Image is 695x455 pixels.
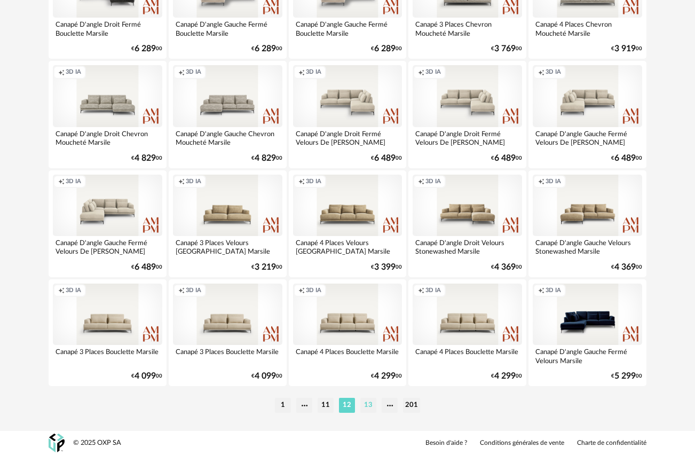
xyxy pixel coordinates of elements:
span: 3D IA [546,287,561,295]
span: 3D IA [186,178,201,186]
div: Canapé 4 Places Bouclette Marsile [413,345,522,366]
span: 5 299 [614,373,636,380]
span: Creation icon [418,68,424,76]
span: 6 489 [614,155,636,162]
a: Creation icon 3D IA Canapé D'angle Droit Fermé Velours De [PERSON_NAME] €6 48900 [408,61,526,168]
div: € 00 [371,373,402,380]
span: 3D IA [546,68,561,76]
div: Canapé 3 Places Velours [GEOGRAPHIC_DATA] Marsile [173,236,282,257]
span: Creation icon [298,178,305,186]
span: Creation icon [178,178,185,186]
a: Creation icon 3D IA Canapé 4 Places Velours [GEOGRAPHIC_DATA] Marsile €3 39900 [289,170,407,277]
a: Creation icon 3D IA Canapé D'angle Gauche Fermé Velours De [PERSON_NAME] €6 48900 [49,170,167,277]
span: 3D IA [66,178,81,186]
div: Canapé D'angle Droit Velours Stonewashed Marsile [413,236,522,257]
div: € 00 [251,264,282,271]
span: 6 489 [494,155,516,162]
div: Canapé D'angle Gauche Fermé Velours De [PERSON_NAME] [53,236,162,257]
span: 4 829 [135,155,156,162]
span: 3D IA [186,68,201,76]
div: € 00 [371,264,402,271]
div: € 00 [131,264,162,271]
div: Canapé D'angle Gauche Velours Stonewashed Marsile [533,236,642,257]
div: € 00 [611,373,642,380]
span: 3D IA [546,178,561,186]
a: Creation icon 3D IA Canapé 3 Places Bouclette Marsile €4 09900 [49,279,167,386]
span: 3D IA [425,287,441,295]
a: Creation icon 3D IA Canapé D'angle Gauche Fermé Velours De [PERSON_NAME] €6 48900 [528,61,646,168]
span: 3D IA [306,287,321,295]
span: 6 289 [374,45,396,52]
div: € 00 [371,45,402,52]
span: 3D IA [186,287,201,295]
div: Canapé 3 Places Bouclette Marsile [53,345,162,366]
div: € 00 [491,45,522,52]
span: 3 769 [494,45,516,52]
div: € 00 [611,45,642,52]
span: 4 369 [614,264,636,271]
div: € 00 [131,45,162,52]
span: 4 369 [494,264,516,271]
div: Canapé D'angle Droit Fermé Velours De [PERSON_NAME] [293,127,402,148]
li: 201 [403,398,420,413]
a: Creation icon 3D IA Canapé 4 Places Bouclette Marsile €4 29900 [289,279,407,386]
span: Creation icon [178,68,185,76]
span: 3D IA [425,178,441,186]
span: 6 289 [255,45,276,52]
span: Creation icon [418,178,424,186]
div: Canapé 4 Places Bouclette Marsile [293,345,402,366]
span: 3D IA [66,287,81,295]
div: € 00 [251,155,282,162]
span: 4 829 [255,155,276,162]
span: Creation icon [58,68,65,76]
div: Canapé D'angle Gauche Fermé Bouclette Marsile [293,18,402,39]
div: € 00 [491,155,522,162]
div: € 00 [371,155,402,162]
div: € 00 [131,155,162,162]
div: Canapé D'angle Gauche Fermé Velours De [PERSON_NAME] [533,127,642,148]
div: € 00 [491,264,522,271]
span: Creation icon [538,68,544,76]
div: © 2025 OXP SA [73,438,121,448]
img: OXP [49,434,65,452]
div: Canapé 3 Places Bouclette Marsile [173,345,282,366]
a: Creation icon 3D IA Canapé D'angle Droit Fermé Velours De [PERSON_NAME] €6 48900 [289,61,407,168]
a: Creation icon 3D IA Canapé D'angle Gauche Velours Stonewashed Marsile €4 36900 [528,170,646,277]
span: 4 299 [494,373,516,380]
a: Creation icon 3D IA Canapé D'angle Droit Velours Stonewashed Marsile €4 36900 [408,170,526,277]
span: Creation icon [538,287,544,295]
a: Creation icon 3D IA Canapé 4 Places Bouclette Marsile €4 29900 [408,279,526,386]
div: € 00 [251,45,282,52]
span: 3D IA [306,178,321,186]
span: 3D IA [306,68,321,76]
div: Canapé D'angle Gauche Chevron Moucheté Marsile [173,127,282,148]
span: Creation icon [538,178,544,186]
span: 6 489 [374,155,396,162]
a: Besoin d'aide ? [425,439,467,448]
a: Creation icon 3D IA Canapé D'angle Droit Chevron Moucheté Marsile €4 82900 [49,61,167,168]
div: Canapé D'angle Gauche Fermé Velours Marsile [533,345,642,366]
span: 3 219 [255,264,276,271]
div: € 00 [491,373,522,380]
span: 4 099 [255,373,276,380]
span: Creation icon [298,287,305,295]
a: Creation icon 3D IA Canapé D'angle Gauche Chevron Moucheté Marsile €4 82900 [169,61,287,168]
span: 3D IA [66,68,81,76]
span: Creation icon [298,68,305,76]
li: 1 [275,398,291,413]
span: Creation icon [418,287,424,295]
li: 13 [360,398,376,413]
a: Creation icon 3D IA Canapé 3 Places Velours [GEOGRAPHIC_DATA] Marsile €3 21900 [169,170,287,277]
div: Canapé D'angle Droit Fermé Bouclette Marsile [53,18,162,39]
span: Creation icon [58,287,65,295]
span: 3 919 [614,45,636,52]
span: Creation icon [58,178,65,186]
div: € 00 [251,373,282,380]
div: Canapé D'angle Gauche Fermé Bouclette Marsile [173,18,282,39]
li: 12 [339,398,355,413]
div: Canapé 4 Places Chevron Moucheté Marsile [533,18,642,39]
div: € 00 [611,155,642,162]
div: € 00 [611,264,642,271]
a: Charte de confidentialité [577,439,646,448]
span: 3 399 [374,264,396,271]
